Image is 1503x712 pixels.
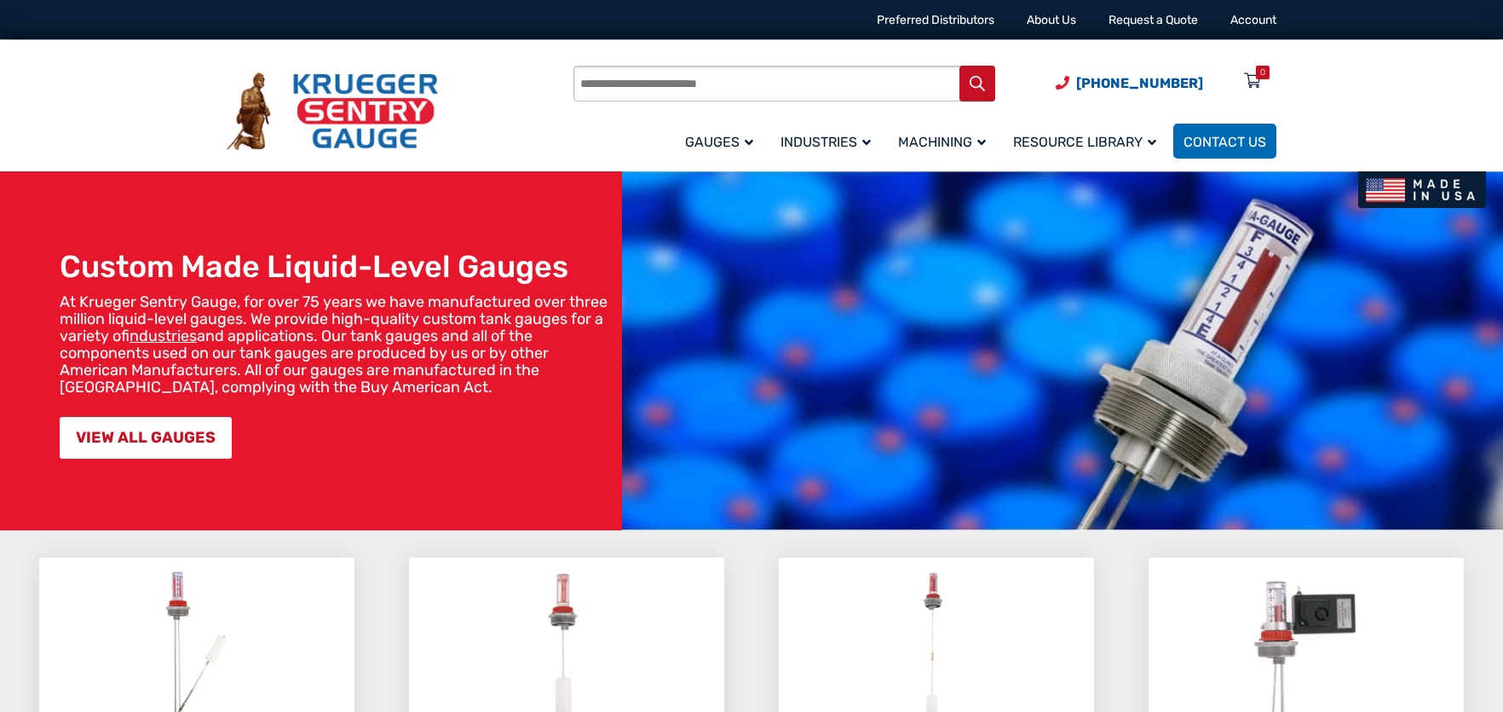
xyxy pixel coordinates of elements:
img: Krueger Sentry Gauge [227,72,438,151]
span: Contact Us [1183,134,1266,150]
span: Resource Library [1013,134,1156,150]
a: Preferred Distributors [877,13,994,27]
img: bg_hero_bannerksentry [622,171,1503,530]
a: VIEW ALL GAUGES [60,417,232,459]
span: Machining [898,134,986,150]
img: Made In USA [1358,171,1486,208]
p: At Krueger Sentry Gauge, for over 75 years we have manufactured over three million liquid-level g... [60,293,613,396]
a: Industries [770,121,888,161]
a: Contact Us [1173,124,1276,159]
a: Machining [888,121,1003,161]
div: 0 [1260,66,1265,79]
span: Industries [780,134,871,150]
a: Resource Library [1003,121,1173,161]
a: About Us [1027,13,1076,27]
a: Phone Number (920) 434-8860 [1056,72,1203,94]
span: Gauges [685,134,753,150]
a: Account [1230,13,1276,27]
a: Request a Quote [1109,13,1198,27]
a: Gauges [675,121,770,161]
h1: Custom Made Liquid-Level Gauges [60,248,613,285]
span: [PHONE_NUMBER] [1076,75,1203,91]
a: industries [130,327,197,345]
